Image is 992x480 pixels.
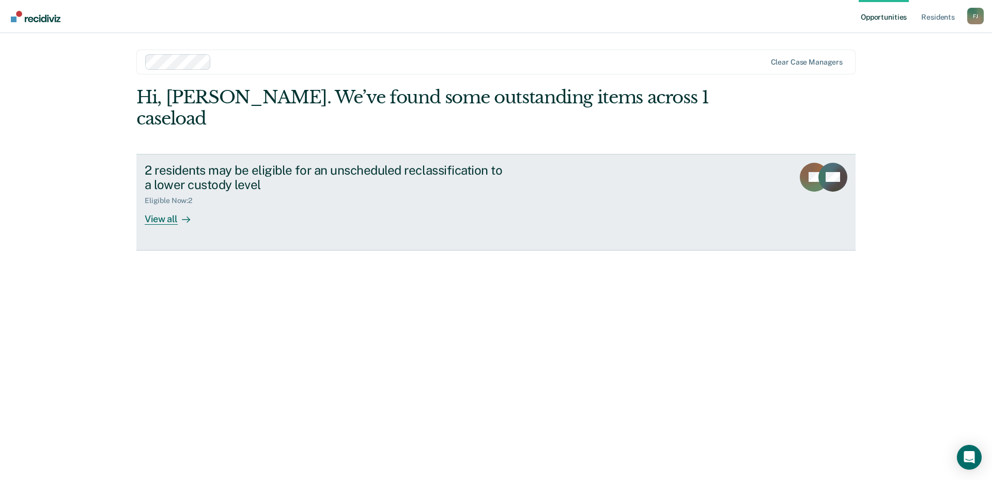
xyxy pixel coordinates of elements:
div: Open Intercom Messenger [957,445,982,470]
img: Recidiviz [11,11,60,22]
div: Hi, [PERSON_NAME]. We’ve found some outstanding items across 1 caseload [136,87,712,129]
div: F J [967,8,984,24]
button: Profile dropdown button [967,8,984,24]
div: Clear case managers [771,58,843,67]
div: View all [145,205,203,225]
a: 2 residents may be eligible for an unscheduled reclassification to a lower custody levelEligible ... [136,154,856,251]
div: 2 residents may be eligible for an unscheduled reclassification to a lower custody level [145,163,507,193]
div: Eligible Now : 2 [145,196,200,205]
